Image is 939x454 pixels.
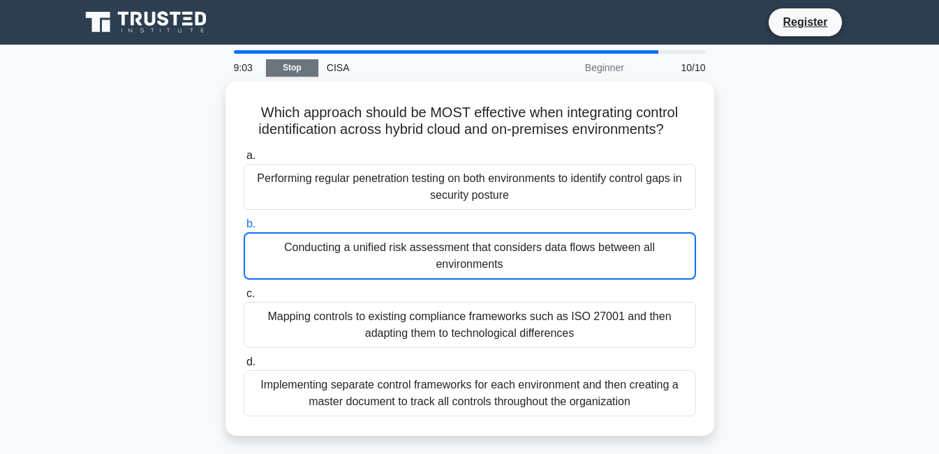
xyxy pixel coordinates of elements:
a: Stop [266,59,318,77]
span: b. [246,218,256,229]
div: Performing regular penetration testing on both environments to identify control gaps in security ... [244,164,696,210]
div: Mapping controls to existing compliance frameworks such as ISO 27001 and then adapting them to te... [244,302,696,348]
a: Register [774,13,836,31]
div: Beginner [510,54,633,82]
div: Conducting a unified risk assessment that considers data flows between all environments [244,232,696,280]
div: 9:03 [225,54,266,82]
span: a. [246,149,256,161]
span: d. [246,356,256,368]
div: CISA [318,54,510,82]
h5: Which approach should be MOST effective when integrating control identification across hybrid clo... [242,104,697,139]
div: Implementing separate control frameworks for each environment and then creating a master document... [244,370,696,416]
div: 10/10 [633,54,714,82]
span: c. [246,287,255,299]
